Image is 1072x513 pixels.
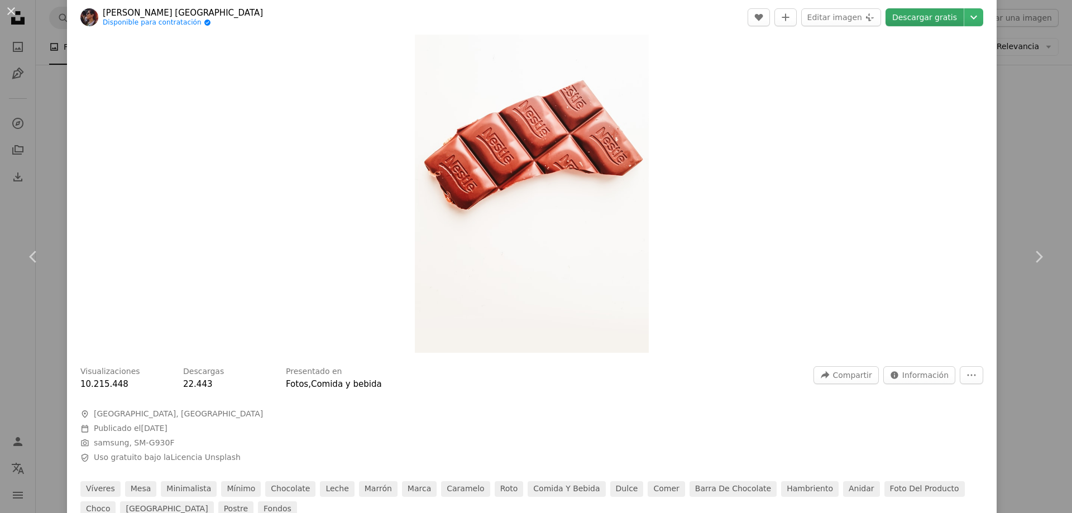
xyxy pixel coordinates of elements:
span: 22.443 [183,379,213,389]
a: caramelo [441,481,490,497]
a: víveres [80,481,121,497]
span: [GEOGRAPHIC_DATA], [GEOGRAPHIC_DATA] [94,409,263,420]
h3: Visualizaciones [80,366,140,377]
a: Siguiente [1005,203,1072,310]
button: Añade a la colección [774,8,797,26]
span: Compartir [832,367,872,383]
a: Fotos [286,379,308,389]
a: anidar [843,481,880,497]
a: chocolate [265,481,315,497]
time: 20 de julio de 2018, 19:53:35 CEST [141,424,167,433]
h3: Descargas [183,366,224,377]
a: hambriento [781,481,839,497]
a: leche [320,481,354,497]
a: mínimo [221,481,261,497]
a: marrón [359,481,398,497]
button: Elegir el tamaño de descarga [964,8,983,26]
img: Ve al perfil de inma santiago [80,8,98,26]
span: Publicado el [94,424,167,433]
span: Información [902,367,949,383]
a: Comida y bebida [528,481,605,497]
a: [PERSON_NAME] [GEOGRAPHIC_DATA] [103,7,263,18]
a: dulce [610,481,644,497]
h3: Presentado en [286,366,342,377]
button: Estadísticas sobre esta imagen [883,366,955,384]
span: 10.215.448 [80,379,128,389]
a: foto del producto [884,481,965,497]
button: Compartir esta imagen [813,366,878,384]
a: comer [648,481,685,497]
a: Comida y bebida [311,379,382,389]
a: barra de chocolate [690,481,777,497]
a: Descargar gratis [886,8,964,26]
button: Más acciones [960,366,983,384]
a: minimalista [161,481,217,497]
a: Licencia Unsplash [170,453,240,462]
a: roto [495,481,524,497]
span: , [308,379,311,389]
button: Me gusta [748,8,770,26]
button: samsung, SM-G930F [94,438,175,449]
a: mesa [125,481,157,497]
span: Uso gratuito bajo la [94,452,241,463]
a: Disponible para contratación [103,18,263,27]
a: marca [402,481,437,497]
button: Editar imagen [801,8,881,26]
